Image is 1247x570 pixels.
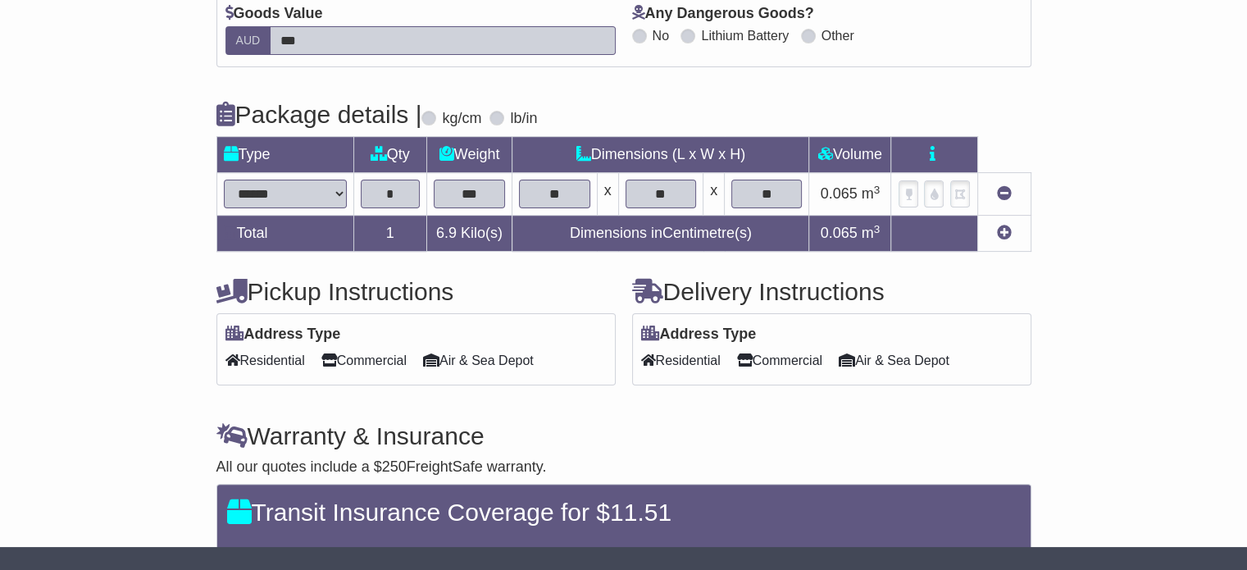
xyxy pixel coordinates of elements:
[216,101,422,128] h4: Package details |
[632,5,814,23] label: Any Dangerous Goods?
[510,110,537,128] label: lb/in
[436,225,457,241] span: 6.9
[610,499,671,526] span: 11.51
[641,326,757,344] label: Address Type
[839,348,949,373] span: Air & Sea Depot
[862,185,881,202] span: m
[874,223,881,235] sup: 3
[632,278,1031,305] h4: Delivery Instructions
[426,216,512,252] td: Kilo(s)
[423,348,534,373] span: Air & Sea Depot
[512,137,809,173] td: Dimensions (L x W x H)
[382,458,407,475] span: 250
[216,216,353,252] td: Total
[874,184,881,196] sup: 3
[216,458,1031,477] div: All our quotes include a $ FreightSafe warranty.
[512,216,809,252] td: Dimensions in Centimetre(s)
[321,348,407,373] span: Commercial
[862,225,881,241] span: m
[653,28,669,43] label: No
[216,278,616,305] h4: Pickup Instructions
[216,137,353,173] td: Type
[997,225,1012,241] a: Add new item
[997,185,1012,202] a: Remove this item
[227,499,1021,526] h4: Transit Insurance Coverage for $
[225,348,305,373] span: Residential
[809,137,891,173] td: Volume
[737,348,822,373] span: Commercial
[703,173,725,216] td: x
[225,5,323,23] label: Goods Value
[353,137,426,173] td: Qty
[216,422,1031,449] h4: Warranty & Insurance
[225,326,341,344] label: Address Type
[821,225,858,241] span: 0.065
[225,26,271,55] label: AUD
[821,28,854,43] label: Other
[641,348,721,373] span: Residential
[353,216,426,252] td: 1
[442,110,481,128] label: kg/cm
[701,28,789,43] label: Lithium Battery
[597,173,618,216] td: x
[426,137,512,173] td: Weight
[821,185,858,202] span: 0.065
